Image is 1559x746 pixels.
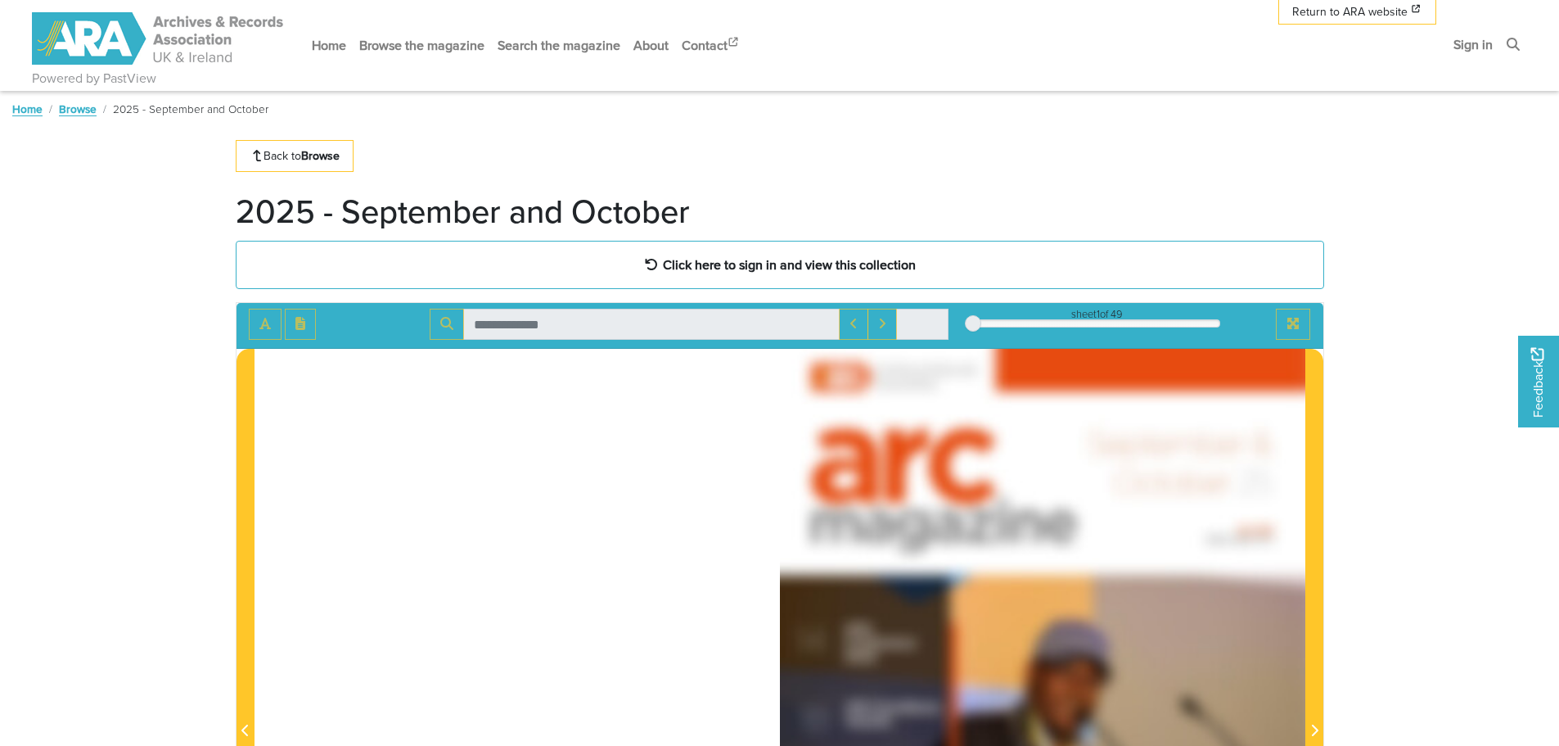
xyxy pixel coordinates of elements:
[463,309,840,340] input: Search for
[867,309,897,340] button: Next Match
[1528,347,1548,417] span: Feedback
[32,69,156,88] a: Powered by PastView
[430,309,464,340] button: Search
[1276,309,1310,340] button: Full screen mode
[627,24,675,67] a: About
[12,101,43,117] a: Home
[353,24,491,67] a: Browse the magazine
[32,12,286,65] img: ARA - ARC Magazine | Powered by PastView
[236,192,690,231] h1: 2025 - September and October
[249,309,282,340] button: Toggle text selection (Alt+T)
[305,24,353,67] a: Home
[1097,306,1100,322] span: 1
[236,140,354,172] a: Back toBrowse
[1518,336,1559,427] a: Would you like to provide feedback?
[301,147,340,164] strong: Browse
[1447,23,1499,66] a: Sign in
[663,255,916,274] strong: Click here to sign in and view this collection
[839,309,868,340] button: Previous Match
[973,306,1220,322] div: sheet of 49
[285,309,316,340] button: Open transcription window
[32,3,286,75] a: ARA - ARC Magazine | Powered by PastView logo
[59,101,97,117] a: Browse
[491,24,627,67] a: Search the magazine
[675,24,747,67] a: Contact
[113,101,268,117] span: 2025 - September and October
[236,241,1324,289] a: Click here to sign in and view this collection
[1292,3,1408,20] span: Return to ARA website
